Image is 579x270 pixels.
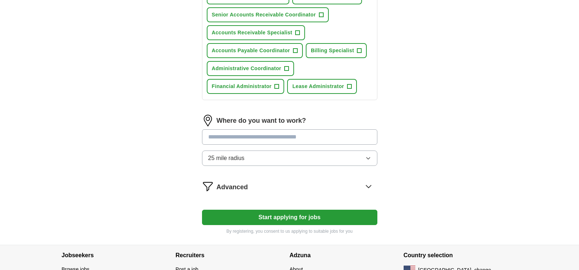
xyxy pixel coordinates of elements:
button: Accounts Receivable Specialist [207,25,305,40]
span: Accounts Receivable Specialist [212,29,293,37]
span: Billing Specialist [311,47,354,54]
button: Financial Administrator [207,79,285,94]
button: Lease Administrator [287,79,357,94]
span: 25 mile radius [208,154,245,163]
button: Senior Accounts Receivable Coordinator [207,7,329,22]
span: Lease Administrator [292,83,344,90]
h4: Country selection [404,245,518,266]
span: Financial Administrator [212,83,272,90]
span: Accounts Payable Coordinator [212,47,290,54]
img: filter [202,180,214,192]
button: Administrative Coordinator [207,61,294,76]
span: Advanced [217,182,248,192]
span: Administrative Coordinator [212,65,281,72]
label: Where do you want to work? [217,116,306,126]
button: Accounts Payable Coordinator [207,43,303,58]
span: Senior Accounts Receivable Coordinator [212,11,316,19]
p: By registering, you consent to us applying to suitable jobs for you [202,228,377,235]
img: location.png [202,115,214,126]
button: Start applying for jobs [202,210,377,225]
button: 25 mile radius [202,151,377,166]
button: Billing Specialist [306,43,367,58]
